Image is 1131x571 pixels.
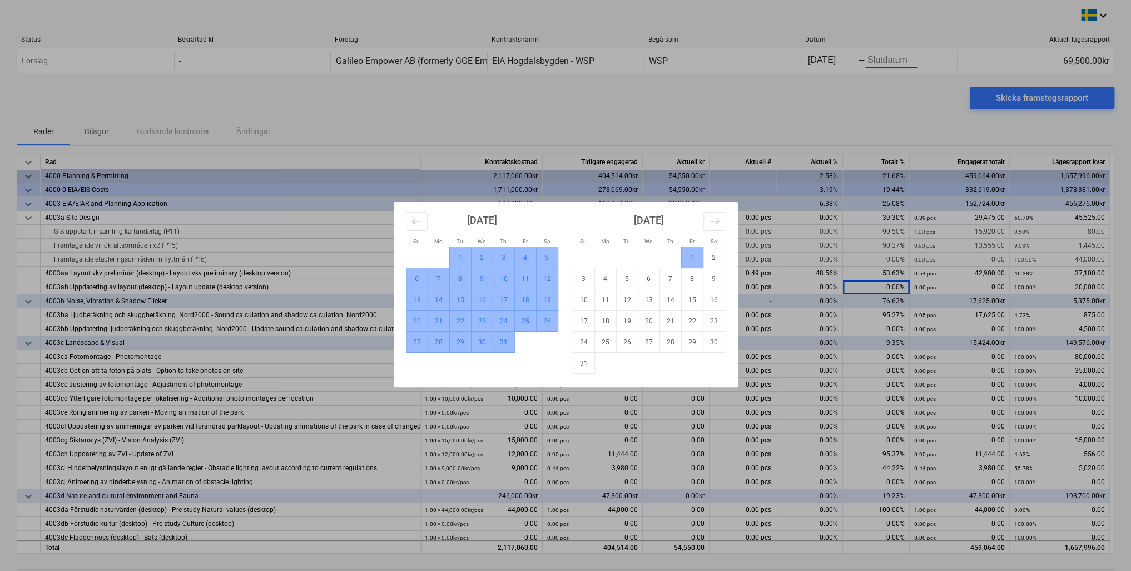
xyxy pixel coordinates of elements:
td: Choose Thursday, August 14, 2025 as your check-out date. It's available. [659,289,681,311]
small: Fr [523,238,528,244]
td: Choose Tuesday, August 19, 2025 as your check-out date. It's available. [616,311,638,332]
td: Choose Wednesday, July 9, 2025 as your check-out date. It's available. [471,268,493,289]
small: Th [667,238,673,244]
td: Choose Sunday, August 3, 2025 as your check-out date. It's available. [573,268,594,289]
td: Choose Sunday, July 27, 2025 as your check-out date. It's available. [406,332,428,353]
td: Choose Friday, July 4, 2025 as your check-out date. It's available. [514,247,536,268]
td: Choose Sunday, July 6, 2025 as your check-out date. It's available. [406,268,428,289]
td: Choose Thursday, July 3, 2025 as your check-out date. It's available. [493,247,514,268]
td: Choose Monday, August 4, 2025 as your check-out date. It's available. [594,268,616,289]
td: Choose Friday, July 18, 2025 as your check-out date. It's available. [514,289,536,311]
td: Choose Tuesday, August 26, 2025 as your check-out date. It's available. [616,332,638,353]
small: Sa [544,238,550,244]
td: Choose Tuesday, July 8, 2025 as your check-out date. It's available. [449,268,471,289]
td: Choose Tuesday, August 12, 2025 as your check-out date. It's available. [616,289,638,311]
td: Choose Wednesday, August 27, 2025 as your check-out date. It's available. [638,332,659,353]
td: Choose Friday, July 11, 2025 as your check-out date. It's available. [514,268,536,289]
small: Su [580,238,587,244]
td: Choose Monday, August 18, 2025 as your check-out date. It's available. [594,311,616,332]
small: Mo [601,238,609,244]
td: Choose Friday, August 1, 2025 as your check-out date. It's available. [681,247,703,268]
td: Choose Saturday, August 23, 2025 as your check-out date. It's available. [703,311,725,332]
td: Choose Tuesday, July 15, 2025 as your check-out date. It's available. [449,289,471,311]
td: Choose Monday, July 28, 2025 as your check-out date. It's available. [428,332,449,353]
button: Move forward to switch to the next month. [703,212,725,231]
small: Tu [457,238,463,244]
td: Choose Thursday, August 7, 2025 as your check-out date. It's available. [659,268,681,289]
td: Choose Sunday, August 17, 2025 as your check-out date. It's available. [573,311,594,332]
td: Choose Tuesday, August 5, 2025 as your check-out date. It's available. [616,268,638,289]
small: Mo [434,238,443,244]
td: Choose Friday, August 22, 2025 as your check-out date. It's available. [681,311,703,332]
td: Choose Monday, August 25, 2025 as your check-out date. It's available. [594,332,616,353]
td: Choose Thursday, July 17, 2025 as your check-out date. It's available. [493,289,514,311]
td: Choose Wednesday, July 2, 2025 as your check-out date. It's available. [471,247,493,268]
td: Choose Sunday, August 10, 2025 as your check-out date. It's available. [573,289,594,311]
td: Choose Monday, July 7, 2025 as your check-out date. It's available. [428,268,449,289]
td: Choose Thursday, August 28, 2025 as your check-out date. It's available. [659,332,681,353]
td: Choose Sunday, July 13, 2025 as your check-out date. It's available. [406,289,428,311]
strong: [DATE] [467,214,497,226]
small: We [478,238,485,244]
td: Choose Wednesday, August 13, 2025 as your check-out date. It's available. [638,289,659,311]
td: Choose Friday, August 15, 2025 as your check-out date. It's available. [681,289,703,311]
td: Choose Wednesday, August 20, 2025 as your check-out date. It's available. [638,311,659,332]
td: Choose Sunday, July 20, 2025 as your check-out date. It's available. [406,311,428,332]
td: Choose Monday, July 14, 2025 as your check-out date. It's available. [428,289,449,311]
td: Choose Wednesday, August 6, 2025 as your check-out date. It's available. [638,268,659,289]
td: Choose Saturday, July 19, 2025 as your check-out date. It's available. [536,289,558,311]
strong: [DATE] [634,214,664,226]
td: Choose Thursday, July 31, 2025 as your check-out date. It's available. [493,332,514,353]
td: Choose Wednesday, July 30, 2025 as your check-out date. It's available. [471,332,493,353]
td: Choose Saturday, July 26, 2025 as your check-out date. It's available. [536,311,558,332]
small: Tu [623,238,630,244]
td: Choose Thursday, July 10, 2025 as your check-out date. It's available. [493,268,514,289]
td: Choose Friday, August 29, 2025 as your check-out date. It's available. [681,332,703,353]
td: Choose Sunday, August 31, 2025 as your check-out date. It's available. [573,353,594,374]
td: Choose Saturday, August 9, 2025 as your check-out date. It's available. [703,268,725,289]
td: Choose Wednesday, July 16, 2025 as your check-out date. It's available. [471,289,493,311]
td: Choose Saturday, August 2, 2025 as your check-out date. It's available. [703,247,725,268]
td: Choose Tuesday, July 22, 2025 as your check-out date. It's available. [449,311,471,332]
td: Choose Saturday, August 30, 2025 as your check-out date. It's available. [703,332,725,353]
td: Choose Sunday, August 24, 2025 as your check-out date. It's available. [573,332,594,353]
td: Choose Friday, August 8, 2025 as your check-out date. It's available. [681,268,703,289]
td: Choose Saturday, August 16, 2025 as your check-out date. It's available. [703,289,725,311]
small: Fr [689,238,695,244]
td: Choose Friday, July 25, 2025 as your check-out date. It's available. [514,311,536,332]
td: Choose Tuesday, July 29, 2025 as your check-out date. It's available. [449,332,471,353]
td: Choose Monday, July 21, 2025 as your check-out date. It's available. [428,311,449,332]
td: Choose Tuesday, July 1, 2025 as your check-out date. It's available. [449,247,471,268]
td: Choose Thursday, July 24, 2025 as your check-out date. It's available. [493,311,514,332]
td: Choose Wednesday, July 23, 2025 as your check-out date. It's available. [471,311,493,332]
td: Choose Monday, August 11, 2025 as your check-out date. It's available. [594,289,616,311]
small: Sa [711,238,717,244]
td: Choose Saturday, July 12, 2025 as your check-out date. It's available. [536,268,558,289]
button: Move backward to switch to the previous month. [406,212,428,231]
small: Su [413,238,420,244]
div: Calendar [394,202,738,387]
small: Th [500,238,507,244]
td: Choose Saturday, July 5, 2025 as your check-out date. It's available. [536,247,558,268]
small: We [644,238,652,244]
td: Choose Thursday, August 21, 2025 as your check-out date. It's available. [659,311,681,332]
